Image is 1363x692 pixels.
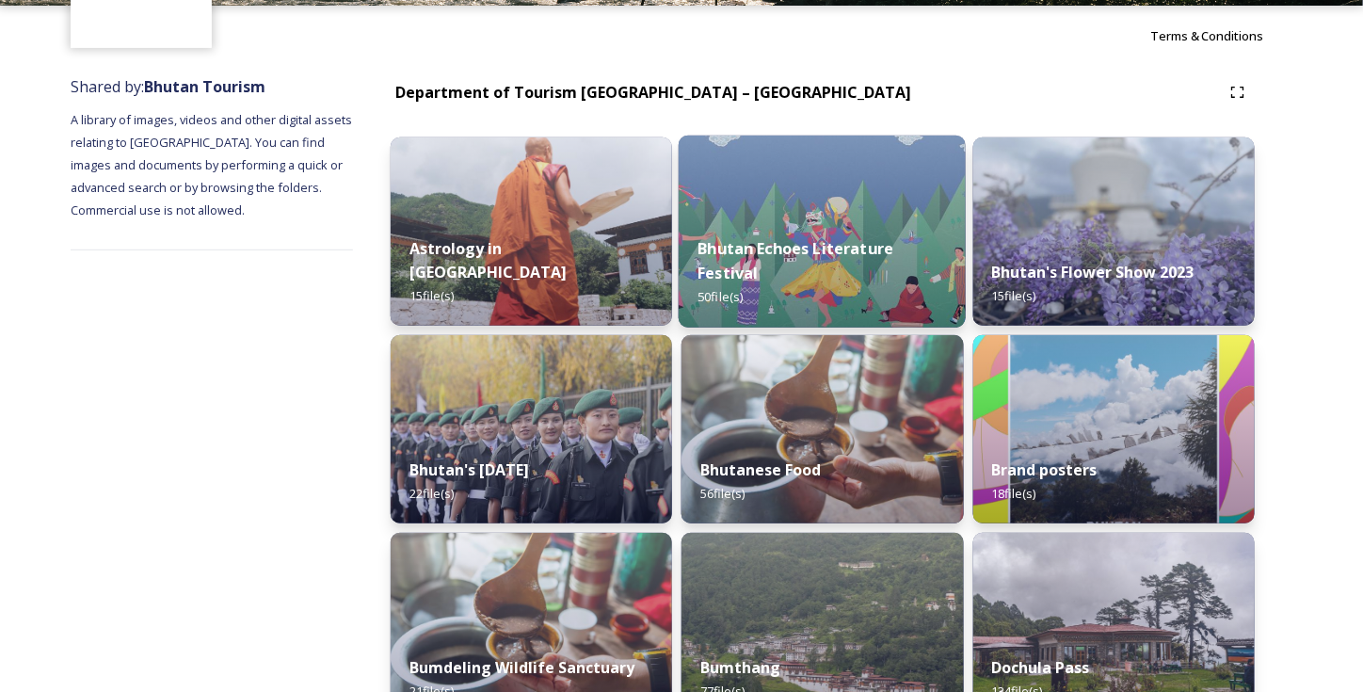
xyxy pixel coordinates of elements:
span: 22 file(s) [409,485,454,502]
strong: Astrology in [GEOGRAPHIC_DATA] [409,238,567,282]
strong: Bumdeling Wildlife Sanctuary [409,657,634,678]
strong: Dochula Pass [992,657,1090,678]
span: 15 file(s) [992,287,1036,304]
img: Bhutan%2520National%2520Day10.jpg [391,335,672,523]
span: Terms & Conditions [1150,27,1264,44]
strong: Brand posters [992,459,1098,480]
span: Shared by: [71,76,265,97]
img: _SCH1465.jpg [391,137,672,326]
strong: Bumthang [700,657,780,678]
span: 15 file(s) [409,287,454,304]
span: 56 file(s) [700,485,745,502]
img: Bumdeling%2520090723%2520by%2520Amp%2520Sripimanwat-4.jpg [681,335,963,523]
strong: Bhutan Echoes Literature Festival [698,238,894,283]
span: 18 file(s) [992,485,1036,502]
strong: Bhutan's Flower Show 2023 [992,262,1195,282]
span: A library of images, videos and other digital assets relating to [GEOGRAPHIC_DATA]. You can find ... [71,111,355,218]
a: Terms & Conditions [1150,24,1292,47]
strong: Bhutan Tourism [144,76,265,97]
img: Bhutan%2520Echoes7.jpg [679,136,966,328]
strong: Bhutanese Food [700,459,821,480]
strong: Bhutan's [DATE] [409,459,529,480]
span: 50 file(s) [698,288,744,305]
img: Bhutan%2520Flower%2520Show2.jpg [973,137,1255,326]
strong: Department of Tourism [GEOGRAPHIC_DATA] – [GEOGRAPHIC_DATA] [395,82,911,103]
img: Bhutan_Believe_800_1000_4.jpg [973,335,1255,523]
